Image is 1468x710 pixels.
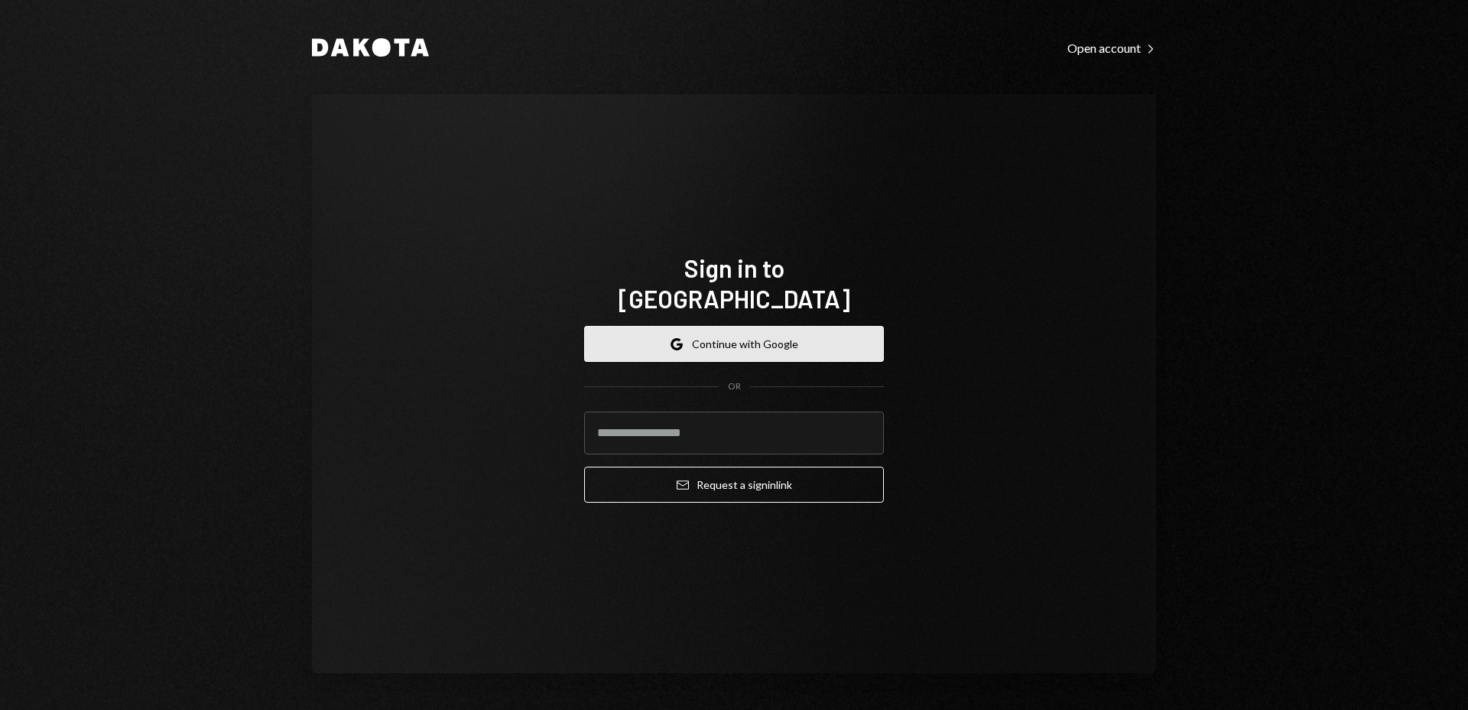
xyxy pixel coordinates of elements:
[584,326,884,362] button: Continue with Google
[1067,41,1156,56] div: Open account
[1067,39,1156,56] a: Open account
[728,380,741,393] div: OR
[584,252,884,314] h1: Sign in to [GEOGRAPHIC_DATA]
[584,467,884,503] button: Request a signinlink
